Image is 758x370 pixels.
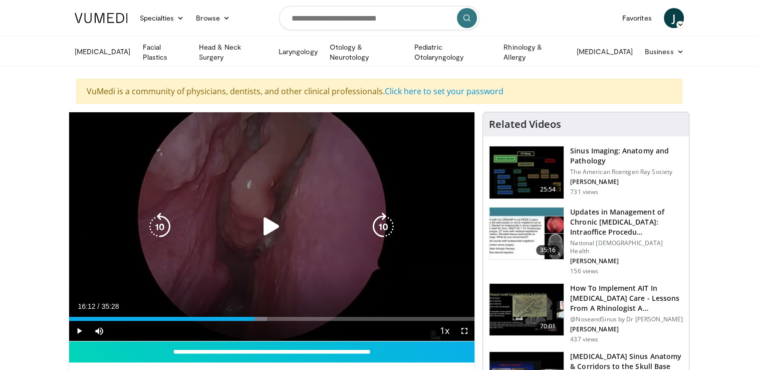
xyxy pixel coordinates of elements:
p: [PERSON_NAME] [570,178,683,186]
div: Progress Bar [69,317,475,321]
a: Business [639,42,690,62]
a: Pediatric Otolaryngology [408,42,497,62]
a: 25:54 Sinus Imaging: Anatomy and Pathology The American Roentgen Ray Society [PERSON_NAME] 731 views [489,146,683,199]
a: Otology & Neurotology [324,42,408,62]
img: 3d43f09a-5d0c-4774-880e-3909ea54edb9.150x105_q85_crop-smart_upscale.jpg [489,284,564,336]
span: 16:12 [78,302,96,310]
button: Fullscreen [454,321,474,341]
p: 156 views [570,267,598,275]
input: Search topics, interventions [279,6,479,30]
p: [PERSON_NAME] [570,325,683,333]
a: Rhinology & Allergy [497,42,571,62]
a: 35:16 Updates in Management of Chronic [MEDICAL_DATA]: Intraoffice Procedu… National [DEMOGRAPHIC... [489,207,683,275]
a: Laryngology [273,42,324,62]
p: National [DEMOGRAPHIC_DATA] Health [570,239,683,255]
a: Browse [190,8,236,28]
span: 35:16 [536,245,560,255]
a: [MEDICAL_DATA] [69,42,137,62]
a: [MEDICAL_DATA] [571,42,639,62]
a: Click here to set your password [385,86,503,97]
button: Play [69,321,89,341]
h3: Sinus Imaging: Anatomy and Pathology [570,146,683,166]
span: 35:28 [101,302,119,310]
img: 4d46ad28-bf85-4ffa-992f-e5d3336e5220.150x105_q85_crop-smart_upscale.jpg [489,208,564,260]
video-js: Video Player [69,112,475,341]
p: 437 views [570,335,598,343]
a: Head & Neck Surgery [192,42,272,62]
h4: Related Videos [489,118,561,130]
img: 5d00bf9a-6682-42b9-8190-7af1e88f226b.150x105_q85_crop-smart_upscale.jpg [489,146,564,199]
a: Specialties [134,8,190,28]
a: 70:01 How To Implement AIT In [MEDICAL_DATA] Care - Lessons From A Rhinologist A… @NoseandSinus b... [489,283,683,343]
span: 70:01 [536,321,560,331]
a: J [664,8,684,28]
h3: Updates in Management of Chronic [MEDICAL_DATA]: Intraoffice Procedu… [570,207,683,237]
p: 731 views [570,188,598,196]
h3: How To Implement AIT In [MEDICAL_DATA] Care - Lessons From A Rhinologist A… [570,283,683,313]
span: / [98,302,100,310]
a: Favorites [616,8,658,28]
div: VuMedi is a community of physicians, dentists, and other clinical professionals. [76,79,682,104]
p: @NoseandSinus by Dr [PERSON_NAME] [570,315,683,323]
span: 25:54 [536,184,560,195]
button: Playback Rate [434,321,454,341]
button: Mute [89,321,109,341]
p: The American Roentgen Ray Society [570,168,683,176]
p: [PERSON_NAME] [570,257,683,265]
img: VuMedi Logo [75,13,128,23]
a: Facial Plastics [136,42,192,62]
